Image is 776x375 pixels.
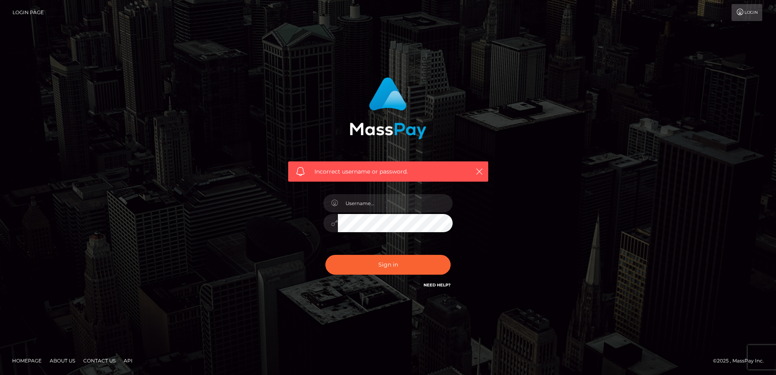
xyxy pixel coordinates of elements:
[338,194,453,212] input: Username...
[350,77,426,139] img: MassPay Login
[9,354,45,367] a: Homepage
[80,354,119,367] a: Contact Us
[46,354,78,367] a: About Us
[424,282,451,288] a: Need Help?
[713,356,770,365] div: © 2025 , MassPay Inc.
[314,167,462,176] span: Incorrect username or password.
[732,4,762,21] a: Login
[13,4,44,21] a: Login Page
[325,255,451,275] button: Sign in
[120,354,136,367] a: API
